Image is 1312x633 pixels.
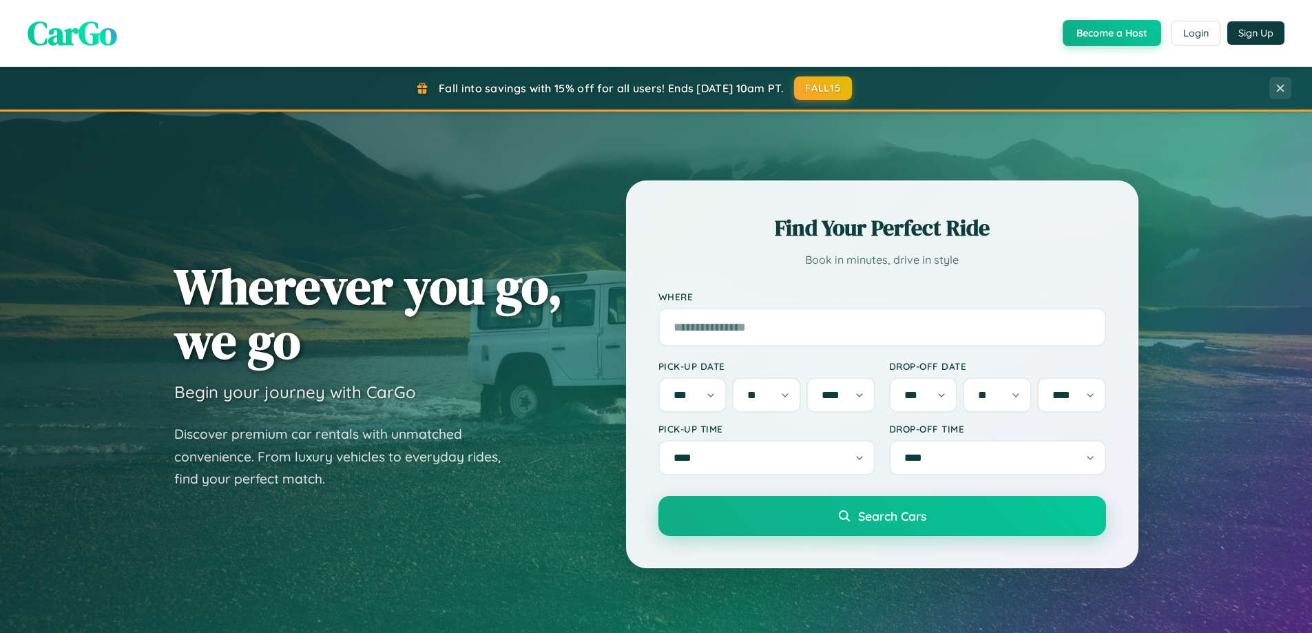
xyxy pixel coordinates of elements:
label: Pick-up Date [658,360,875,372]
p: Discover premium car rentals with unmatched convenience. From luxury vehicles to everyday rides, ... [174,423,519,490]
button: Become a Host [1063,20,1161,46]
button: Login [1172,21,1220,45]
p: Book in minutes, drive in style [658,250,1106,270]
h1: Wherever you go, we go [174,259,563,368]
label: Where [658,291,1106,302]
label: Drop-off Time [889,423,1106,435]
span: CarGo [28,10,117,56]
label: Drop-off Date [889,360,1106,372]
h3: Begin your journey with CarGo [174,382,416,402]
button: Search Cars [658,496,1106,536]
label: Pick-up Time [658,423,875,435]
button: FALL15 [794,76,852,100]
span: Fall into savings with 15% off for all users! Ends [DATE] 10am PT. [439,81,784,95]
button: Sign Up [1227,21,1284,45]
span: Search Cars [858,508,926,523]
h2: Find Your Perfect Ride [658,213,1106,243]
